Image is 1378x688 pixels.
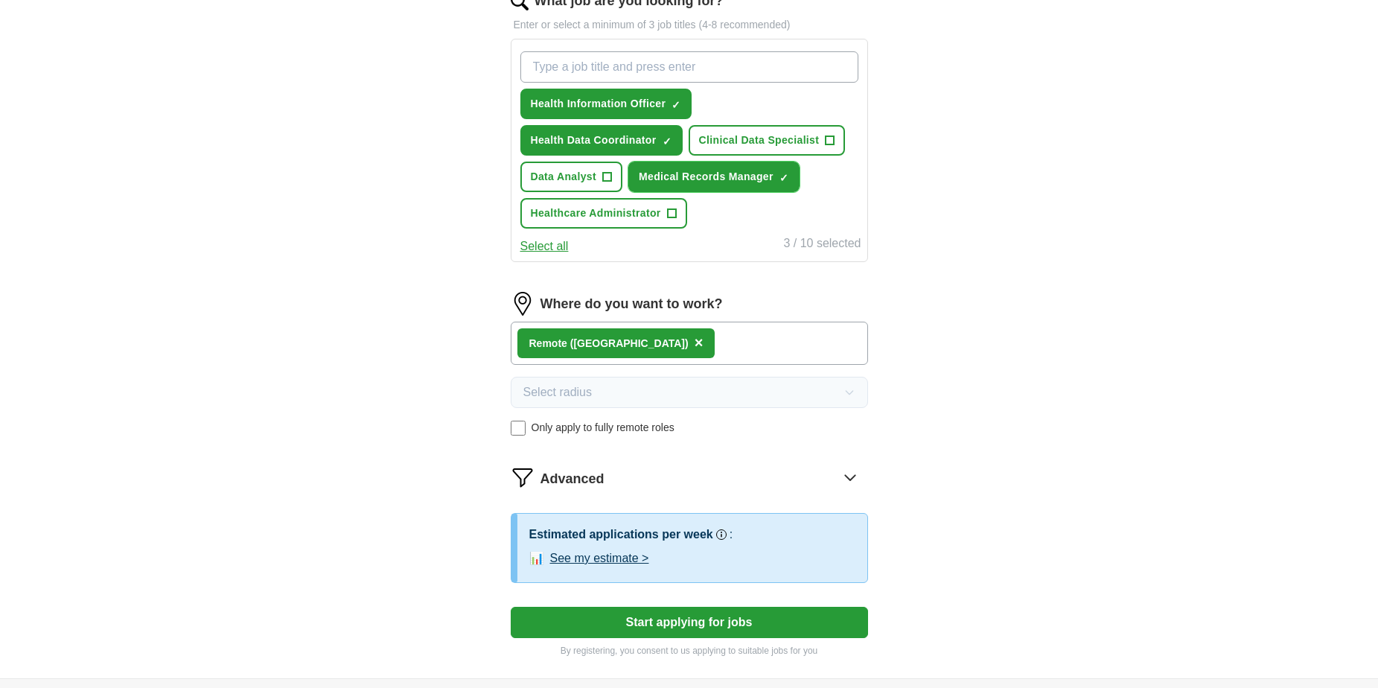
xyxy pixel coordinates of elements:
input: Type a job title and press enter [520,51,858,83]
span: × [695,334,704,351]
input: Only apply to fully remote roles [511,421,526,436]
span: Healthcare Administrator [531,206,661,221]
button: Health Data Coordinator✓ [520,125,683,156]
span: Only apply to fully remote roles [532,420,674,436]
div: Remote ([GEOGRAPHIC_DATA]) [529,336,689,351]
label: Where do you want to work? [540,294,723,314]
button: Select all [520,238,569,255]
span: Clinical Data Specialist [699,133,820,148]
img: location.png [511,292,535,316]
button: × [695,332,704,354]
button: Start applying for jobs [511,607,868,638]
span: ✓ [672,99,680,111]
span: Health Data Coordinator [531,133,657,148]
button: Data Analyst [520,162,623,192]
div: 3 / 10 selected [783,235,861,255]
span: 📊 [529,550,544,567]
span: Advanced [540,469,605,489]
span: Medical Records Manager [639,169,773,185]
button: Health Information Officer✓ [520,89,692,119]
button: See my estimate > [550,550,649,567]
button: Select radius [511,377,868,408]
img: filter [511,465,535,489]
p: Enter or select a minimum of 3 job titles (4-8 recommended) [511,17,868,33]
span: Health Information Officer [531,96,666,112]
p: By registering, you consent to us applying to suitable jobs for you [511,644,868,657]
button: Clinical Data Specialist [689,125,846,156]
button: Healthcare Administrator [520,198,687,229]
h3: Estimated applications per week [529,526,713,544]
span: Select radius [523,383,593,401]
span: ✓ [663,136,672,147]
button: Medical Records Manager✓ [628,162,800,192]
span: Data Analyst [531,169,597,185]
span: ✓ [779,172,788,184]
h3: : [730,526,733,544]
